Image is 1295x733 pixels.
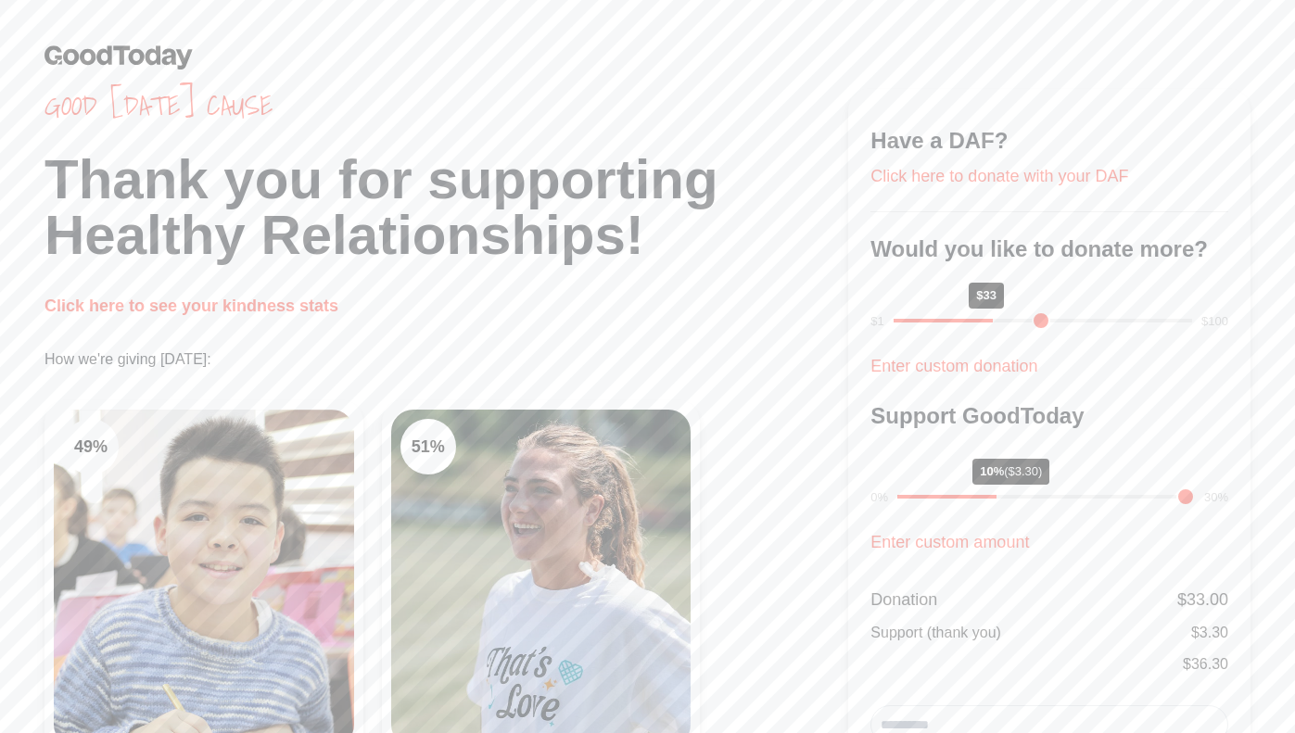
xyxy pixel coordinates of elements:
[870,533,1029,551] a: Enter custom amount
[1187,590,1228,609] span: 33.00
[44,89,848,122] span: Good [DATE] cause
[870,234,1228,264] h3: Would you like to donate more?
[870,587,937,613] div: Donation
[972,459,1049,485] div: 10%
[870,488,888,507] div: 0%
[1204,488,1228,507] div: 30%
[44,152,848,263] h1: Thank you for supporting Healthy Relationships!
[44,297,338,315] a: Click here to see your kindness stats
[1183,653,1228,676] div: $
[969,283,1004,309] div: $33
[870,622,1001,644] div: Support (thank you)
[870,167,1128,185] a: Click here to donate with your DAF
[1004,464,1042,478] span: ($3.30)
[870,312,883,331] div: $1
[1191,656,1228,672] span: 36.30
[870,401,1228,431] h3: Support GoodToday
[63,419,119,474] div: 49 %
[44,44,193,70] img: GoodToday
[1177,587,1228,613] div: $
[870,126,1228,156] h3: Have a DAF?
[1200,625,1228,640] span: 3.30
[870,357,1037,375] a: Enter custom donation
[1191,622,1228,644] div: $
[400,419,456,474] div: 51 %
[44,348,848,371] p: How we're giving [DATE]:
[1201,312,1228,331] div: $100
